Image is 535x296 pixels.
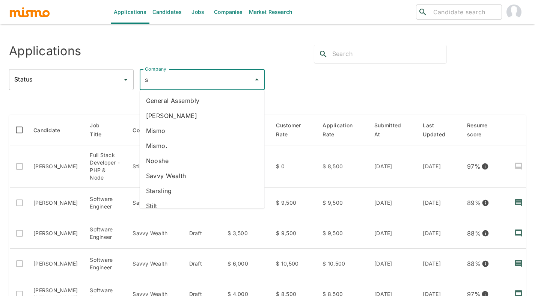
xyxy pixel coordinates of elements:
[316,218,368,249] td: $ 9,500
[27,145,84,188] td: [PERSON_NAME]
[430,7,499,17] input: Candidate search
[121,74,131,85] button: Open
[467,161,481,172] p: 97 %
[316,188,368,218] td: $ 9,500
[127,145,183,188] td: Stilt
[467,121,497,139] span: Resume score
[482,260,489,267] svg: View resume score details
[467,228,481,239] p: 88 %
[417,218,461,249] td: [DATE]
[417,145,461,188] td: [DATE]
[133,126,167,135] span: Company
[270,145,316,188] td: $ 0
[467,258,481,269] p: 88 %
[316,145,368,188] td: $ 8,500
[368,218,417,249] td: [DATE]
[252,74,262,85] button: Close
[368,145,417,188] td: [DATE]
[506,5,521,20] img: Josseline Guzman PROD
[423,121,455,139] span: Last Updated
[222,249,270,279] td: $ 6,000
[270,218,316,249] td: $ 9,500
[509,224,527,242] button: recent-notes
[222,218,270,249] td: $ 3,500
[140,153,265,168] li: Nooshe
[368,188,417,218] td: [DATE]
[332,48,447,60] input: Search
[10,249,28,279] td: Only active applications to Public jobs can be selected
[84,188,127,218] td: Software Engineer
[183,218,222,249] td: Draft
[145,66,166,72] label: Company
[509,157,527,175] button: recent-notes
[27,249,84,279] td: [PERSON_NAME]
[481,163,489,170] svg: View resume score details
[90,121,121,139] span: Job Title
[316,249,368,279] td: $ 10,500
[140,138,265,153] li: Mismo.
[10,218,28,249] td: Only active applications to Public jobs can be selected
[140,183,265,198] li: Starsling
[9,6,50,18] img: logo
[9,44,81,59] h4: Applications
[314,45,332,63] button: search
[467,198,481,208] p: 89 %
[276,121,310,139] span: Customer Rate
[127,218,183,249] td: Savvy Wealth
[368,249,417,279] td: [DATE]
[482,230,489,237] svg: View resume score details
[27,218,84,249] td: [PERSON_NAME]
[417,188,461,218] td: [DATE]
[140,93,265,108] li: General Assembly
[183,249,222,279] td: Draft
[417,249,461,279] td: [DATE]
[140,108,265,123] li: [PERSON_NAME]
[84,218,127,249] td: Software Engineer
[10,145,28,188] td: Only active applications to Public jobs can be selected
[140,198,265,213] li: Stilt
[84,249,127,279] td: Software Engineer
[270,188,316,218] td: $ 9,500
[509,255,527,273] button: recent-notes
[270,249,316,279] td: $ 10,500
[323,121,362,139] span: Application Rate
[84,145,127,188] td: Full Stack Developer - PHP & Node
[33,126,70,135] span: Candidate
[482,199,489,207] svg: View resume score details
[140,123,265,138] li: Mismo
[127,188,183,218] td: Savvy Wealth
[509,194,527,212] button: recent-notes
[10,188,28,218] td: Only active applications to Public jobs can be selected
[127,249,183,279] td: Savvy Wealth
[374,121,411,139] span: Submitted At
[140,168,265,183] li: Savvy Wealth
[27,188,84,218] td: [PERSON_NAME]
